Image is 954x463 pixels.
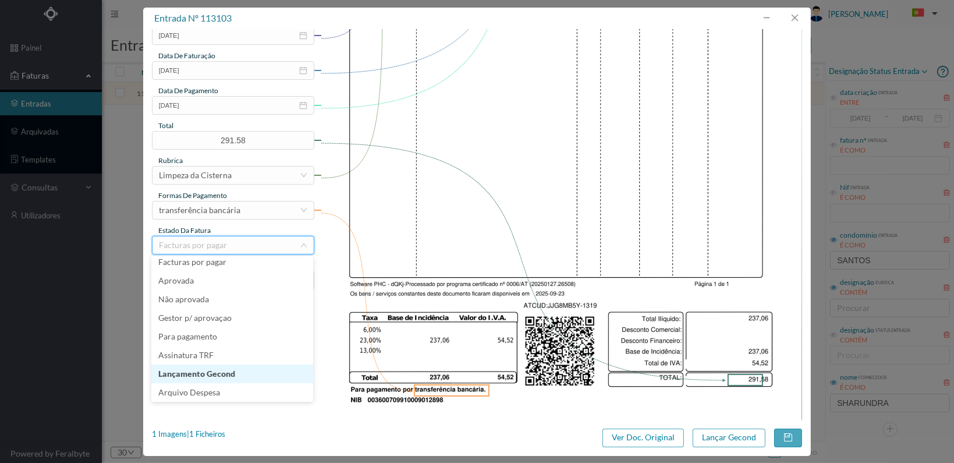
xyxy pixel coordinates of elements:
button: Ver Doc. Original [602,429,684,447]
i: icon: calendar [299,66,307,75]
i: icon: calendar [299,101,307,109]
span: data de pagamento [158,86,218,95]
span: entrada nº 113103 [154,12,232,23]
i: icon: down [300,207,307,214]
li: Facturas por pagar [151,253,313,271]
span: rubrica [158,156,183,165]
i: icon: calendar [299,31,307,40]
span: data de faturação [158,51,215,60]
li: Arquivo Despesa [151,383,313,402]
span: estado da fatura [158,226,211,235]
div: 1 Imagens | 1 Ficheiros [152,429,225,440]
button: Lançar Gecond [693,429,765,447]
div: Limpeza da Cisterna [159,167,232,184]
li: Aprovada [151,271,313,290]
li: Não aprovada [151,290,313,309]
li: Gestor p/ aprovaçao [151,309,313,327]
span: Formas de Pagamento [158,191,227,200]
i: icon: down [300,172,307,179]
span: total [158,121,173,130]
li: Para pagamento [151,327,313,346]
i: icon: down [300,242,307,249]
button: PT [903,4,942,23]
div: transferência bancária [159,202,240,219]
li: Lançamento Gecond [151,365,313,383]
li: Assinatura TRF [151,346,313,365]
